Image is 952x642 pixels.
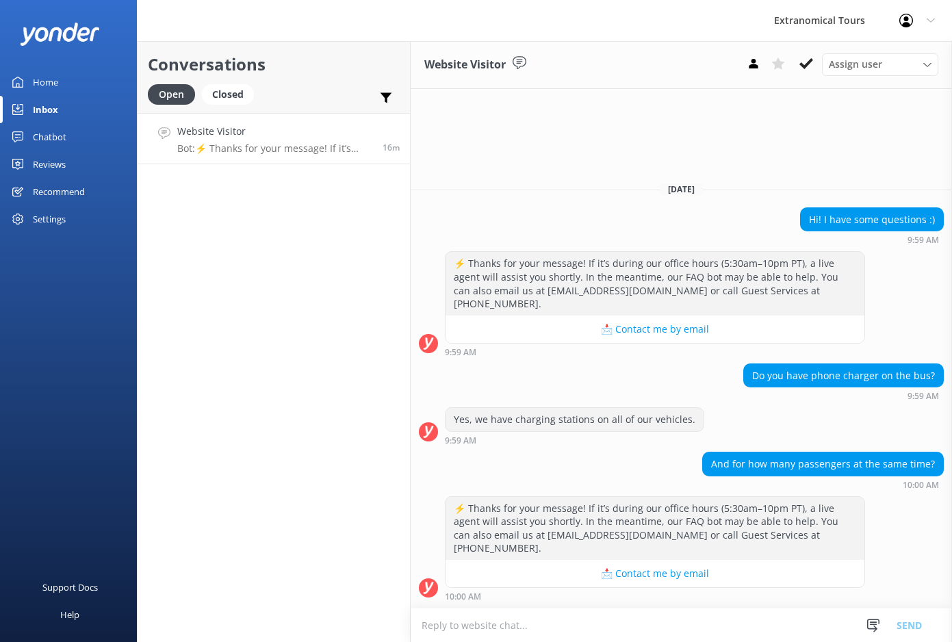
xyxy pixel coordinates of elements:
a: Closed [202,86,261,101]
h4: Website Visitor [177,124,372,139]
p: Bot: ⚡ Thanks for your message! If it’s during our office hours (5:30am–10pm PT), a live agent wi... [177,142,372,155]
span: 10:00am 12-Aug-2025 (UTC -07:00) America/Tijuana [383,142,400,153]
strong: 9:59 AM [445,437,476,445]
div: 10:00am 12-Aug-2025 (UTC -07:00) America/Tijuana [445,591,865,601]
button: 📩 Contact me by email [446,560,864,587]
div: Support Docs [42,574,98,601]
div: ⚡ Thanks for your message! If it’s during our office hours (5:30am–10pm PT), a live agent will as... [446,252,864,315]
div: Recommend [33,178,85,205]
div: Assign User [822,53,938,75]
div: Hi! I have some questions :) [801,208,943,231]
div: Reviews [33,151,66,178]
strong: 10:00 AM [903,481,939,489]
div: Yes, we have charging stations on all of our vehicles. [446,408,704,431]
span: [DATE] [660,183,703,195]
div: 09:59am 12-Aug-2025 (UTC -07:00) America/Tijuana [445,347,865,357]
div: Open [148,84,195,105]
div: Help [60,601,79,628]
a: Open [148,86,202,101]
div: 09:59am 12-Aug-2025 (UTC -07:00) America/Tijuana [445,435,704,445]
div: ⚡ Thanks for your message! If it’s during our office hours (5:30am–10pm PT), a live agent will as... [446,497,864,560]
div: Home [33,68,58,96]
img: yonder-white-logo.png [21,23,99,45]
button: 📩 Contact me by email [446,316,864,343]
div: Settings [33,205,66,233]
div: Chatbot [33,123,66,151]
div: 09:59am 12-Aug-2025 (UTC -07:00) America/Tijuana [800,235,944,244]
strong: 9:59 AM [445,348,476,357]
strong: 9:59 AM [908,236,939,244]
div: Do you have phone charger on the bus? [744,364,943,387]
h2: Conversations [148,51,400,77]
div: 10:00am 12-Aug-2025 (UTC -07:00) America/Tijuana [702,480,944,489]
div: Inbox [33,96,58,123]
h3: Website Visitor [424,56,506,74]
strong: 9:59 AM [908,392,939,400]
a: Website VisitorBot:⚡ Thanks for your message! If it’s during our office hours (5:30am–10pm PT), a... [138,113,410,164]
strong: 10:00 AM [445,593,481,601]
div: And for how many passengers at the same time? [703,452,943,476]
div: 09:59am 12-Aug-2025 (UTC -07:00) America/Tijuana [743,391,944,400]
div: Closed [202,84,254,105]
span: Assign user [829,57,882,72]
